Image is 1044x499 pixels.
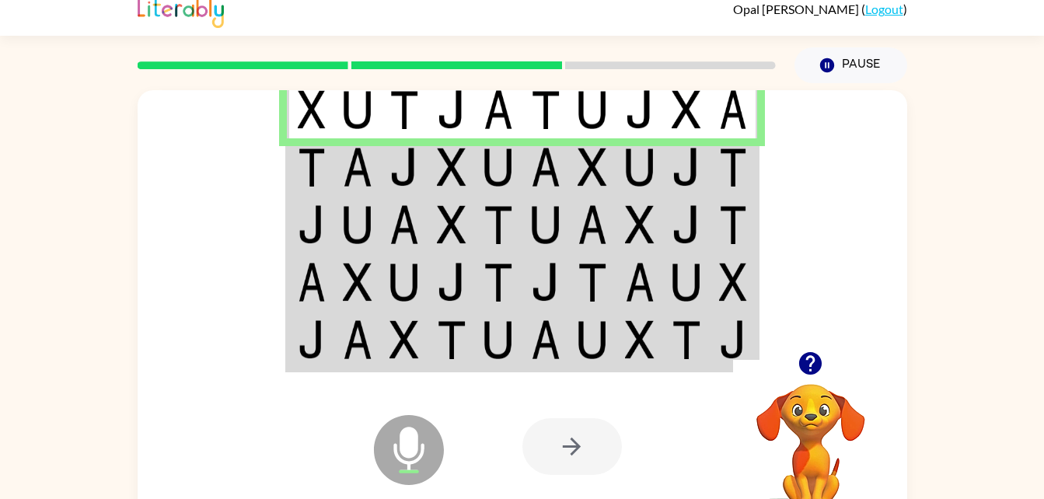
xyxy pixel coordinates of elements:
[625,90,655,129] img: j
[672,263,701,302] img: u
[578,148,607,187] img: x
[389,90,419,129] img: t
[578,90,607,129] img: u
[389,320,419,359] img: x
[389,205,419,244] img: a
[625,320,655,359] img: x
[298,205,326,244] img: j
[343,90,372,129] img: u
[531,90,560,129] img: t
[719,90,747,129] img: a
[531,263,560,302] img: j
[672,90,701,129] img: x
[343,263,372,302] img: x
[343,205,372,244] img: u
[437,148,466,187] img: x
[437,320,466,359] img: t
[578,205,607,244] img: a
[298,320,326,359] img: j
[672,205,701,244] img: j
[437,90,466,129] img: j
[389,263,419,302] img: u
[484,148,513,187] img: u
[389,148,419,187] img: j
[625,148,655,187] img: u
[437,205,466,244] img: x
[719,263,747,302] img: x
[794,47,907,83] button: Pause
[437,263,466,302] img: j
[298,148,326,187] img: t
[298,263,326,302] img: a
[719,205,747,244] img: t
[672,320,701,359] img: t
[719,148,747,187] img: t
[672,148,701,187] img: j
[733,2,861,16] span: Opal [PERSON_NAME]
[865,2,903,16] a: Logout
[531,320,560,359] img: a
[343,320,372,359] img: a
[733,2,907,16] div: ( )
[484,205,513,244] img: t
[578,263,607,302] img: t
[719,320,747,359] img: j
[531,205,560,244] img: u
[578,320,607,359] img: u
[343,148,372,187] img: a
[484,263,513,302] img: t
[625,263,655,302] img: a
[531,148,560,187] img: a
[298,90,326,129] img: x
[484,90,513,129] img: a
[625,205,655,244] img: x
[484,320,513,359] img: u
